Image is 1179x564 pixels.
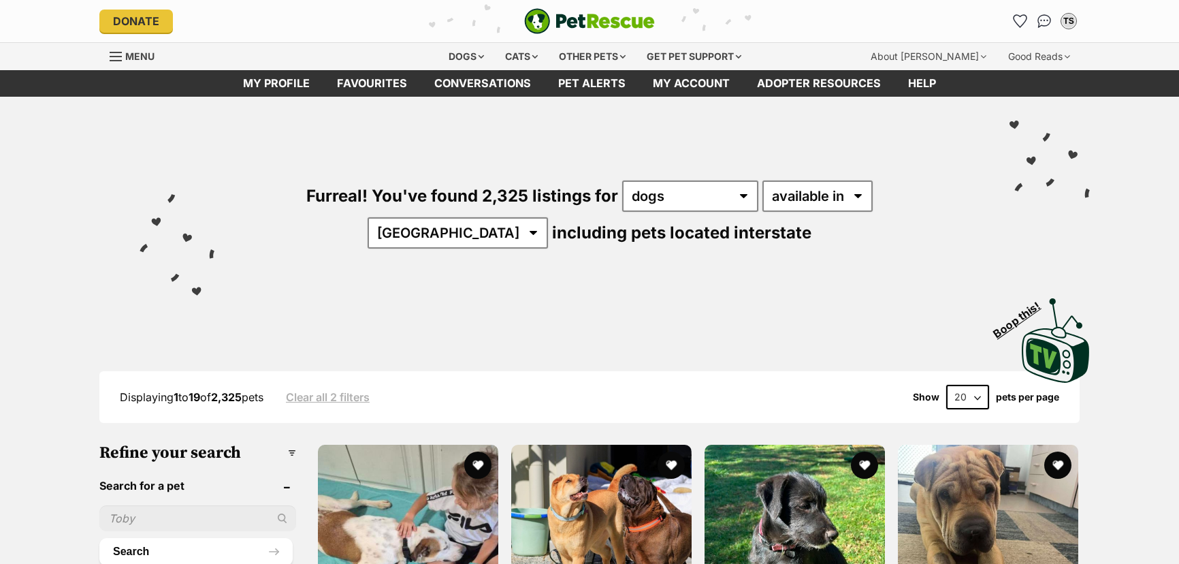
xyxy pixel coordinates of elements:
[189,390,200,404] strong: 19
[894,70,950,97] a: Help
[464,452,491,479] button: favourite
[99,480,296,492] header: Search for a pet
[549,43,635,70] div: Other pets
[524,8,655,34] a: PetRescue
[323,70,421,97] a: Favourites
[1009,10,1080,32] ul: Account quick links
[545,70,639,97] a: Pet alerts
[110,43,164,67] a: Menu
[999,43,1080,70] div: Good Reads
[496,43,547,70] div: Cats
[439,43,494,70] div: Dogs
[1022,286,1090,386] a: Boop this!
[229,70,323,97] a: My profile
[99,10,173,33] a: Donate
[125,50,155,62] span: Menu
[421,70,545,97] a: conversations
[1037,14,1052,28] img: chat-41dd97257d64d25036548639549fe6c8038ab92f7586957e7f3b1b290dea8141.svg
[306,186,618,206] span: Furreal! You've found 2,325 listings for
[913,392,939,403] span: Show
[552,223,811,242] span: including pets located interstate
[658,452,685,479] button: favourite
[637,43,751,70] div: Get pet support
[120,390,263,404] span: Displaying to of pets
[524,8,655,34] img: logo-e224e6f780fb5917bec1dbf3a21bbac754714ae5b6737aabdf751b685950b380.svg
[286,391,370,403] a: Clear all 2 filters
[99,505,296,531] input: Toby
[1009,10,1031,32] a: Favourites
[1044,452,1071,479] button: favourite
[1022,298,1090,383] img: PetRescue TV logo
[851,452,878,479] button: favourite
[996,392,1059,403] label: pets per page
[1033,10,1055,32] a: Conversations
[991,291,1054,340] span: Boop this!
[1062,14,1076,28] div: TS
[1058,10,1080,32] button: My account
[174,390,178,404] strong: 1
[743,70,894,97] a: Adopter resources
[861,43,996,70] div: About [PERSON_NAME]
[211,390,242,404] strong: 2,325
[639,70,743,97] a: My account
[99,443,296,463] h3: Refine your search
